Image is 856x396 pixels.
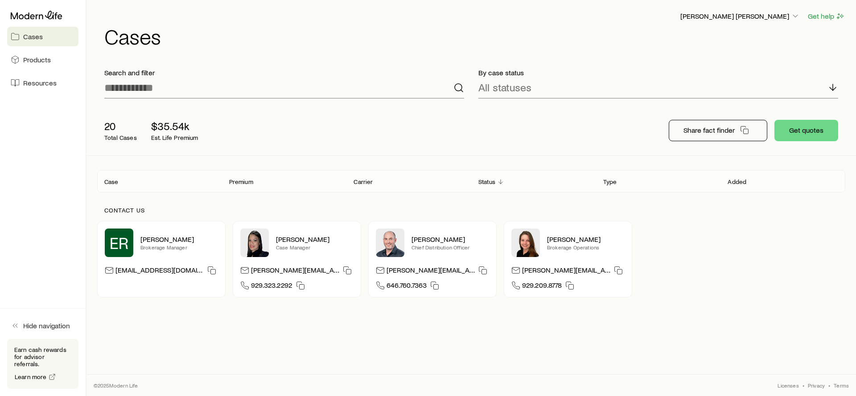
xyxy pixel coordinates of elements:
[774,120,838,141] button: Get quotes
[240,229,269,257] img: Elana Hasten
[229,178,253,185] p: Premium
[354,178,373,185] p: Carrier
[522,265,610,278] p: [PERSON_NAME][EMAIL_ADDRESS][DOMAIN_NAME]
[15,374,47,380] span: Learn more
[23,55,51,64] span: Products
[7,339,78,389] div: Earn cash rewards for advisor referrals.Learn more
[511,229,540,257] img: Ellen Wall
[23,78,57,87] span: Resources
[104,120,137,132] p: 20
[7,316,78,335] button: Hide navigation
[478,68,838,77] p: By case status
[115,265,204,278] p: [EMAIL_ADDRESS][DOMAIN_NAME]
[104,68,464,77] p: Search and filter
[23,321,70,330] span: Hide navigation
[808,382,825,389] a: Privacy
[140,235,218,244] p: [PERSON_NAME]
[276,235,354,244] p: [PERSON_NAME]
[547,235,625,244] p: [PERSON_NAME]
[387,265,475,278] p: [PERSON_NAME][EMAIL_ADDRESS][DOMAIN_NAME]
[104,207,838,214] p: Contact us
[151,120,198,132] p: $35.54k
[669,120,767,141] button: Share fact finder
[140,244,218,251] p: Brokerage Manager
[7,27,78,46] a: Cases
[110,234,128,252] span: ER
[834,382,849,389] a: Terms
[23,32,43,41] span: Cases
[412,235,489,244] p: [PERSON_NAME]
[603,178,617,185] p: Type
[251,265,339,278] p: [PERSON_NAME][EMAIL_ADDRESS][DOMAIN_NAME]
[680,11,800,22] button: [PERSON_NAME] [PERSON_NAME]
[251,281,292,293] span: 929.323.2292
[7,73,78,93] a: Resources
[104,178,119,185] p: Case
[802,382,804,389] span: •
[522,281,562,293] span: 929.209.8778
[104,25,845,47] h1: Cases
[778,382,798,389] a: Licenses
[94,382,138,389] p: © 2025 Modern Life
[478,81,531,94] p: All statuses
[683,126,735,135] p: Share fact finder
[104,134,137,141] p: Total Cases
[478,178,495,185] p: Status
[680,12,800,20] p: [PERSON_NAME] [PERSON_NAME]
[728,178,746,185] p: Added
[387,281,427,293] span: 646.760.7363
[97,170,845,192] div: Client cases
[376,229,404,257] img: Dan Pierson
[151,134,198,141] p: Est. Life Premium
[7,50,78,69] a: Products
[412,244,489,251] p: Chief Distribution Officer
[14,346,71,367] p: Earn cash rewards for advisor referrals.
[547,244,625,251] p: Brokerage Operations
[276,244,354,251] p: Case Manager
[828,382,830,389] span: •
[807,11,845,21] button: Get help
